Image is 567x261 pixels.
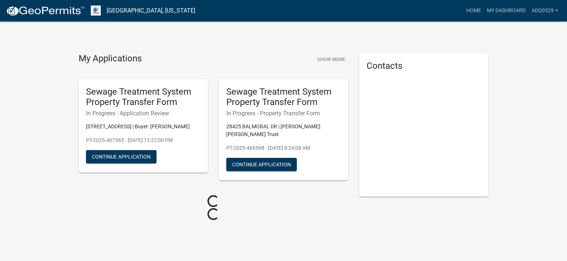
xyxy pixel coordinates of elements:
[226,110,341,117] h6: In Progress - Property Transfer Form
[86,150,157,163] button: Continue Application
[107,4,195,17] a: [GEOGRAPHIC_DATA], [US_STATE]
[86,136,200,144] p: PT-2025-467365 - [DATE] 12:22:00 PM
[314,53,348,65] button: Show More
[226,87,341,108] h5: Sewage Treatment System Property Transfer Form
[86,123,200,130] p: [STREET_ADDRESS] | Buyer: [PERSON_NAME]
[226,123,341,138] p: 28425 BALMORAL DR | [PERSON_NAME]: [PERSON_NAME] Trust
[367,61,481,71] h5: Contacts
[91,6,101,16] img: Otter Tail County, Minnesota
[226,144,341,152] p: PT-2025-466568 - [DATE] 8:24:08 AM
[226,158,297,171] button: Continue Application
[463,4,484,18] a: Home
[86,110,200,117] h6: In Progress - Application Review
[86,87,200,108] h5: Sewage Treatment System Property Transfer Form
[529,4,561,18] a: adq0529
[79,53,142,64] h4: My Applications
[484,4,529,18] a: My Dashboard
